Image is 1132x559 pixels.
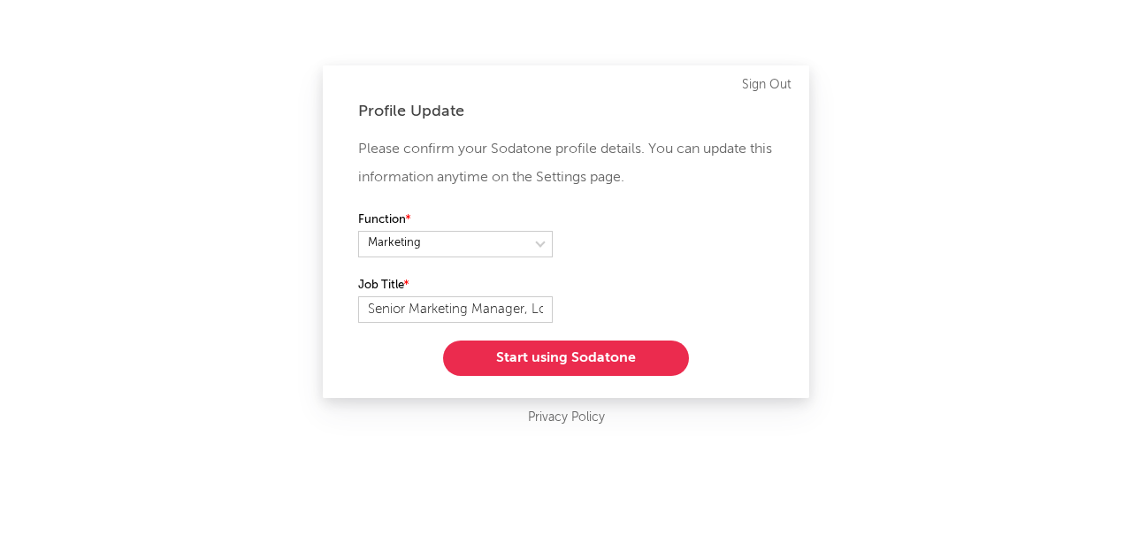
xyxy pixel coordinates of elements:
a: Sign Out [742,74,792,96]
div: Profile Update [358,101,774,122]
label: Function [358,210,553,231]
a: Privacy Policy [528,407,605,429]
button: Start using Sodatone [443,341,689,376]
label: Job Title [358,275,553,296]
p: Please confirm your Sodatone profile details. You can update this information anytime on the Sett... [358,135,774,192]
